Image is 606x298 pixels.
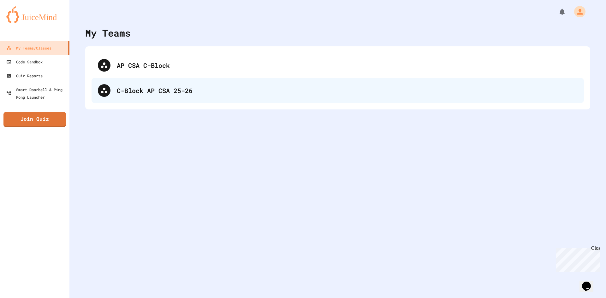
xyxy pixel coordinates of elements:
div: Quiz Reports [6,72,43,79]
div: My Notifications [547,6,567,17]
div: AP CSA C-Block [117,61,578,70]
a: Join Quiz [3,112,66,127]
iframe: chat widget [579,273,600,292]
div: Smart Doorbell & Ping Pong Launcher [6,86,67,101]
div: Code Sandbox [6,58,43,66]
img: logo-orange.svg [6,6,63,23]
div: My Teams/Classes [6,44,51,52]
div: My Account [567,4,587,19]
div: C-Block AP CSA 25-26 [117,86,578,95]
div: Chat with us now!Close [3,3,44,40]
div: My Teams [85,26,131,40]
div: C-Block AP CSA 25-26 [92,78,584,103]
iframe: chat widget [554,245,600,272]
div: AP CSA C-Block [92,53,584,78]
